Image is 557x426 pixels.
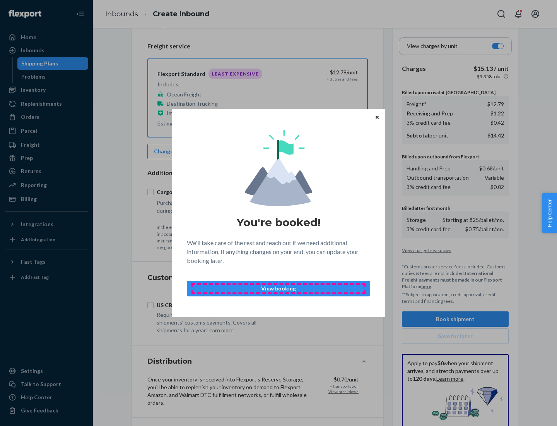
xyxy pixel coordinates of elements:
p: View booking [193,285,364,292]
button: View booking [187,281,370,296]
button: Close [373,113,381,121]
p: We'll take care of the rest and reach out if we need additional information. If anything changes ... [187,239,370,265]
img: svg+xml,%3Csvg%20viewBox%3D%220%200%20174%20197%22%20fill%3D%22none%22%20xmlns%3D%22http%3A%2F%2F... [245,130,312,206]
h1: You're booked! [237,215,320,229]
